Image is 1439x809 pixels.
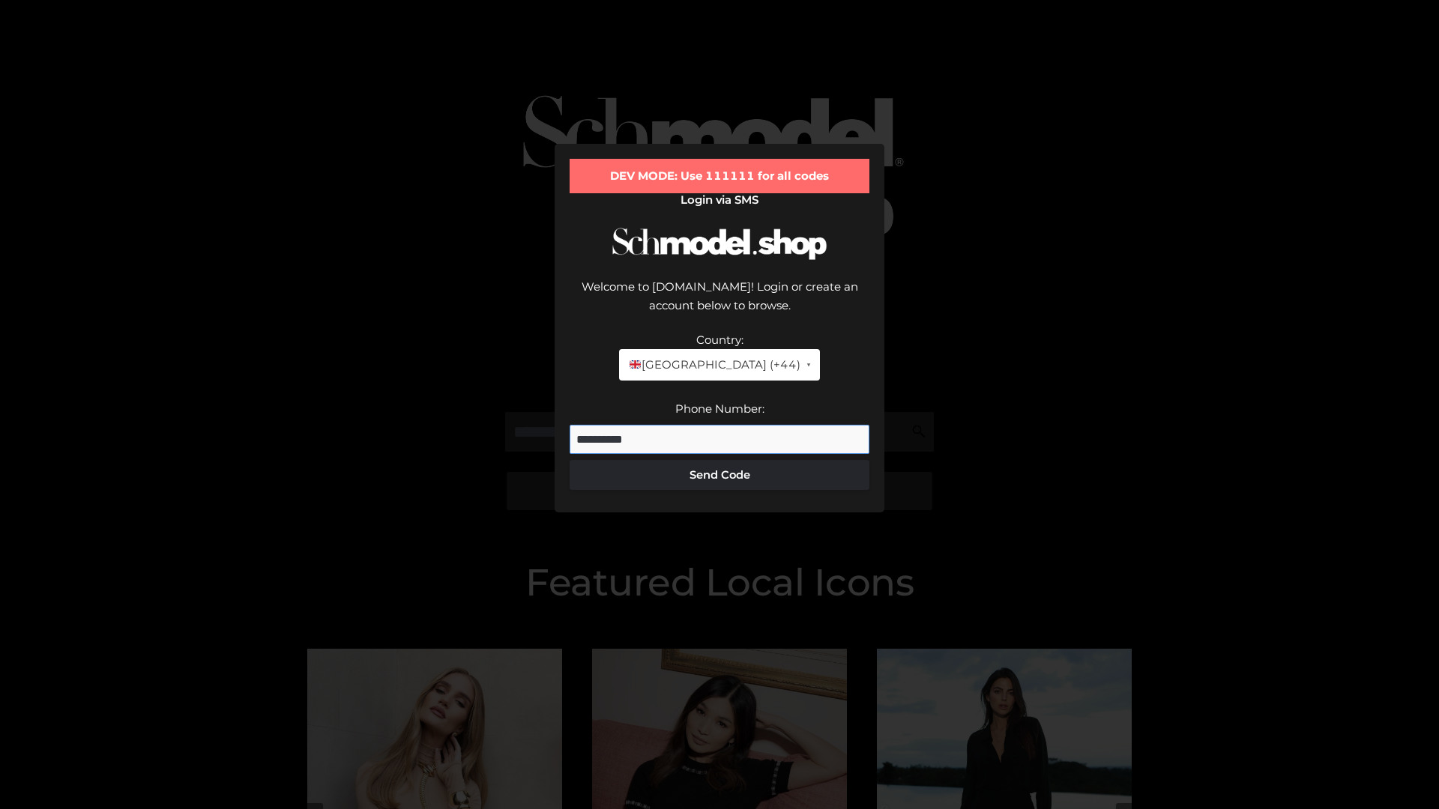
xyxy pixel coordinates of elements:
[675,402,764,416] label: Phone Number:
[607,214,832,273] img: Schmodel Logo
[570,277,869,330] div: Welcome to [DOMAIN_NAME]! Login or create an account below to browse.
[570,193,869,207] h2: Login via SMS
[628,355,800,375] span: [GEOGRAPHIC_DATA] (+44)
[696,333,743,347] label: Country:
[570,460,869,490] button: Send Code
[570,159,869,193] div: DEV MODE: Use 111111 for all codes
[630,359,641,370] img: 🇬🇧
